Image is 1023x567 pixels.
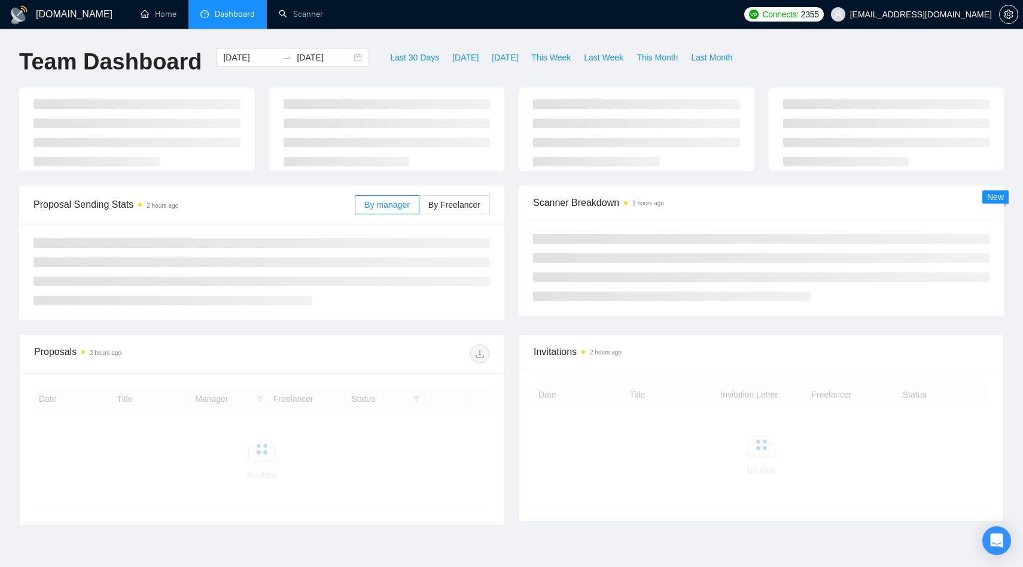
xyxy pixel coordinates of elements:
[215,9,255,19] span: Dashboard
[987,192,1004,202] span: New
[34,197,355,212] span: Proposal Sending Stats
[383,48,446,67] button: Last 30 Days
[141,9,176,19] a: homeHome
[590,349,622,356] time: 2 hours ago
[834,10,842,19] span: user
[147,202,178,209] time: 2 hours ago
[801,8,819,21] span: 2355
[279,9,323,19] a: searchScanner
[762,8,798,21] span: Connects:
[525,48,577,67] button: This Week
[684,48,739,67] button: Last Month
[19,48,202,76] h1: Team Dashboard
[982,526,1011,555] div: Open Intercom Messenger
[999,5,1018,24] button: setting
[630,48,684,67] button: This Month
[223,51,278,64] input: Start date
[632,200,664,207] time: 2 hours ago
[390,51,439,64] span: Last 30 Days
[446,48,485,67] button: [DATE]
[34,344,262,363] div: Proposals
[282,53,292,62] span: swap-right
[533,195,989,210] span: Scanner Breakdown
[584,51,623,64] span: Last Week
[297,51,351,64] input: End date
[428,200,480,210] span: By Freelancer
[637,51,678,64] span: This Month
[534,344,989,359] span: Invitations
[10,5,29,25] img: logo
[1000,10,1018,19] span: setting
[531,51,571,64] span: This Week
[282,53,292,62] span: to
[999,10,1018,19] a: setting
[691,51,732,64] span: Last Month
[364,200,409,210] span: By manager
[200,10,209,18] span: dashboard
[90,350,121,356] time: 2 hours ago
[749,10,759,19] img: upwork-logo.png
[577,48,630,67] button: Last Week
[485,48,525,67] button: [DATE]
[452,51,479,64] span: [DATE]
[492,51,518,64] span: [DATE]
